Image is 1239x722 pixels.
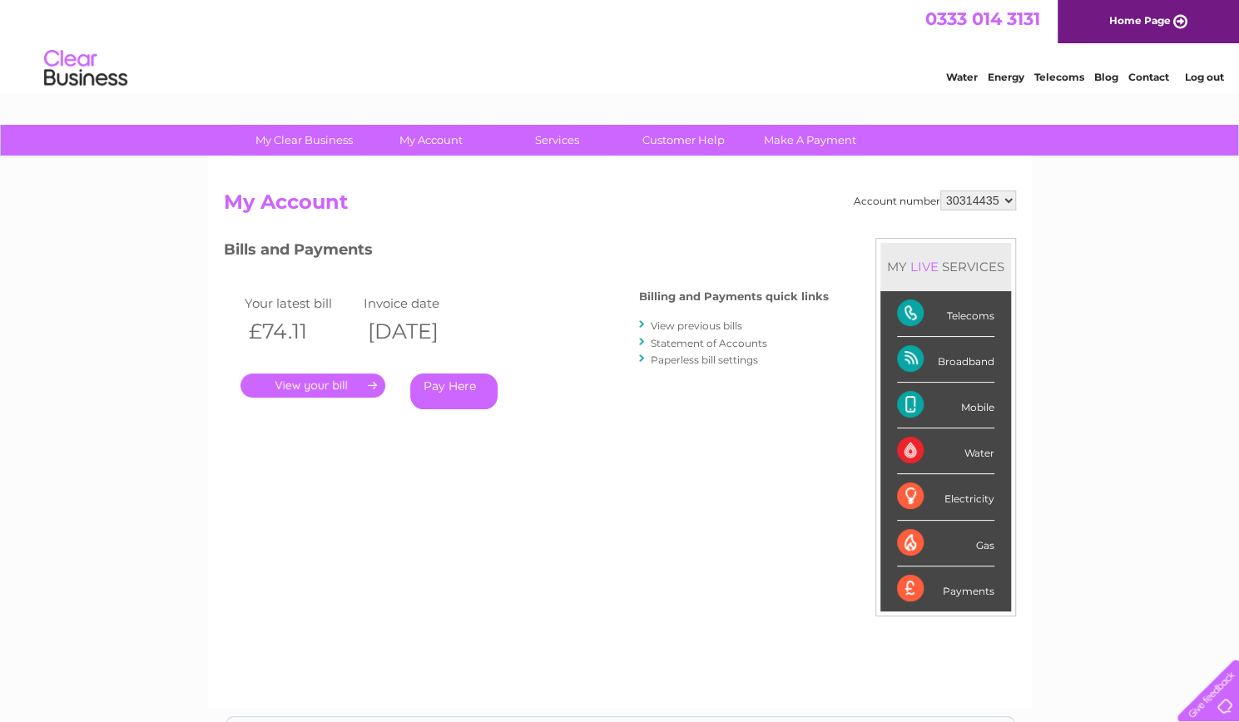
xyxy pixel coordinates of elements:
a: . [240,373,385,398]
div: Mobile [897,383,994,428]
div: Clear Business is a trading name of Verastar Limited (registered in [GEOGRAPHIC_DATA] No. 3667643... [227,9,1014,81]
div: Gas [897,521,994,566]
a: 0333 014 3131 [925,8,1040,29]
a: Log out [1184,71,1223,83]
div: LIVE [907,259,942,274]
a: My Clear Business [235,125,373,156]
td: Your latest bill [240,292,360,314]
a: Customer Help [615,125,752,156]
th: [DATE] [359,314,479,349]
img: logo.png [43,43,128,94]
div: Telecoms [897,291,994,337]
a: Water [946,71,978,83]
div: MY SERVICES [880,243,1011,290]
a: View previous bills [651,319,742,332]
h3: Bills and Payments [224,238,829,267]
td: Invoice date [359,292,479,314]
h4: Billing and Payments quick links [639,290,829,303]
a: Blog [1094,71,1118,83]
th: £74.11 [240,314,360,349]
a: Services [488,125,626,156]
div: Payments [897,566,994,611]
a: Make A Payment [741,125,879,156]
div: Broadband [897,337,994,383]
div: Electricity [897,474,994,520]
a: My Account [362,125,499,156]
a: Telecoms [1034,71,1084,83]
a: Energy [988,71,1024,83]
a: Paperless bill settings [651,354,758,366]
a: Contact [1128,71,1169,83]
div: Account number [854,190,1016,210]
h2: My Account [224,190,1016,222]
a: Statement of Accounts [651,337,767,349]
div: Water [897,428,994,474]
a: Pay Here [410,373,498,409]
